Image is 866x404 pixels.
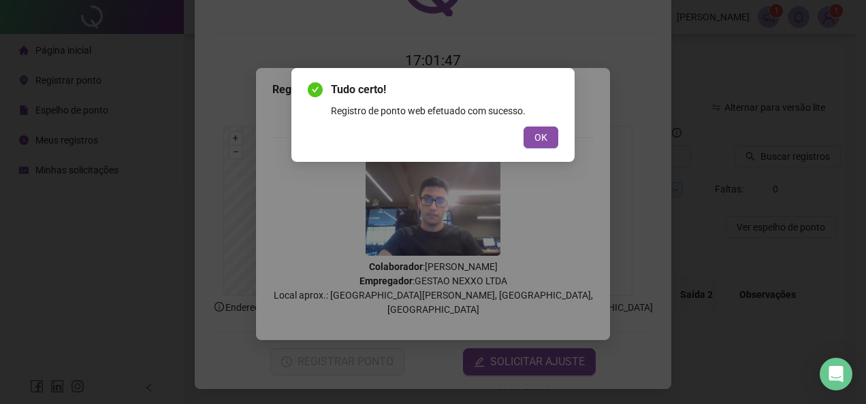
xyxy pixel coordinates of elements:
[820,358,852,390] div: Open Intercom Messenger
[331,103,558,118] div: Registro de ponto web efetuado com sucesso.
[524,127,558,148] button: OK
[534,130,547,145] span: OK
[331,82,558,98] span: Tudo certo!
[308,82,323,97] span: check-circle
